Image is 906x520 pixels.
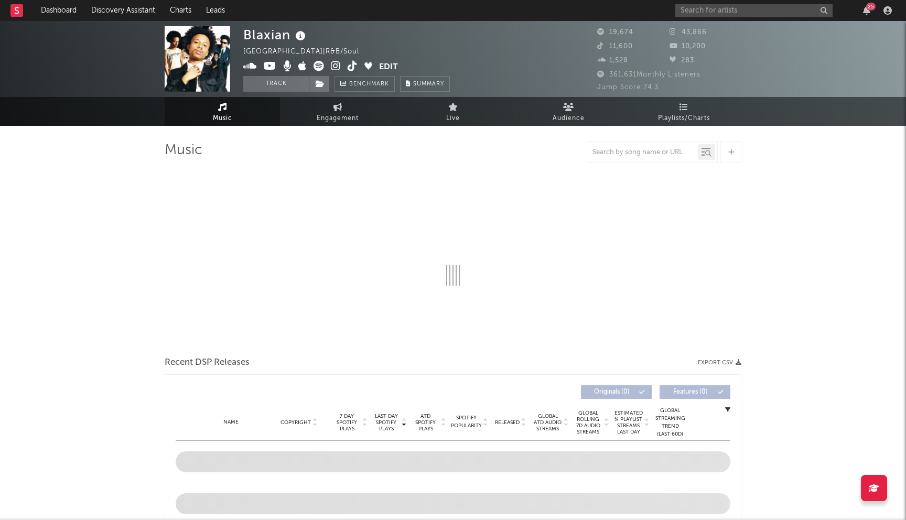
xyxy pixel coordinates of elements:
[588,389,636,395] span: Originals ( 0 )
[654,407,686,438] div: Global Streaming Trend (Last 60D)
[597,29,633,36] span: 19,674
[533,413,562,432] span: Global ATD Audio Streams
[413,81,444,87] span: Summary
[660,385,730,399] button: Features(0)
[511,97,626,126] a: Audience
[866,3,876,10] div: 25
[213,112,232,125] span: Music
[400,76,450,92] button: Summary
[626,97,741,126] a: Playlists/Charts
[165,356,250,369] span: Recent DSP Releases
[574,410,602,435] span: Global Rolling 7D Audio Streams
[670,29,707,36] span: 43,866
[597,43,633,50] span: 11,600
[372,413,400,432] span: Last Day Spotify Plays
[658,112,710,125] span: Playlists/Charts
[670,57,694,64] span: 283
[280,97,395,126] a: Engagement
[614,410,643,435] span: Estimated % Playlist Streams Last Day
[670,43,706,50] span: 10,200
[333,413,361,432] span: 7 Day Spotify Plays
[197,418,265,426] div: Name
[165,97,280,126] a: Music
[379,61,398,74] button: Edit
[698,360,741,366] button: Export CSV
[597,84,659,91] span: Jump Score: 74.3
[495,419,520,426] span: Released
[581,385,652,399] button: Originals(0)
[412,413,439,432] span: ATD Spotify Plays
[243,76,309,92] button: Track
[451,414,482,430] span: Spotify Popularity
[587,148,698,157] input: Search by song name or URL
[446,112,460,125] span: Live
[243,26,308,44] div: Blaxian
[281,419,311,426] span: Copyright
[317,112,359,125] span: Engagement
[553,112,585,125] span: Audience
[335,76,395,92] a: Benchmark
[349,78,389,91] span: Benchmark
[666,389,715,395] span: Features ( 0 )
[597,71,700,78] span: 361,631 Monthly Listeners
[675,4,833,17] input: Search for artists
[395,97,511,126] a: Live
[597,57,628,64] span: 1,528
[863,6,870,15] button: 25
[243,46,371,58] div: [GEOGRAPHIC_DATA] | R&B/Soul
